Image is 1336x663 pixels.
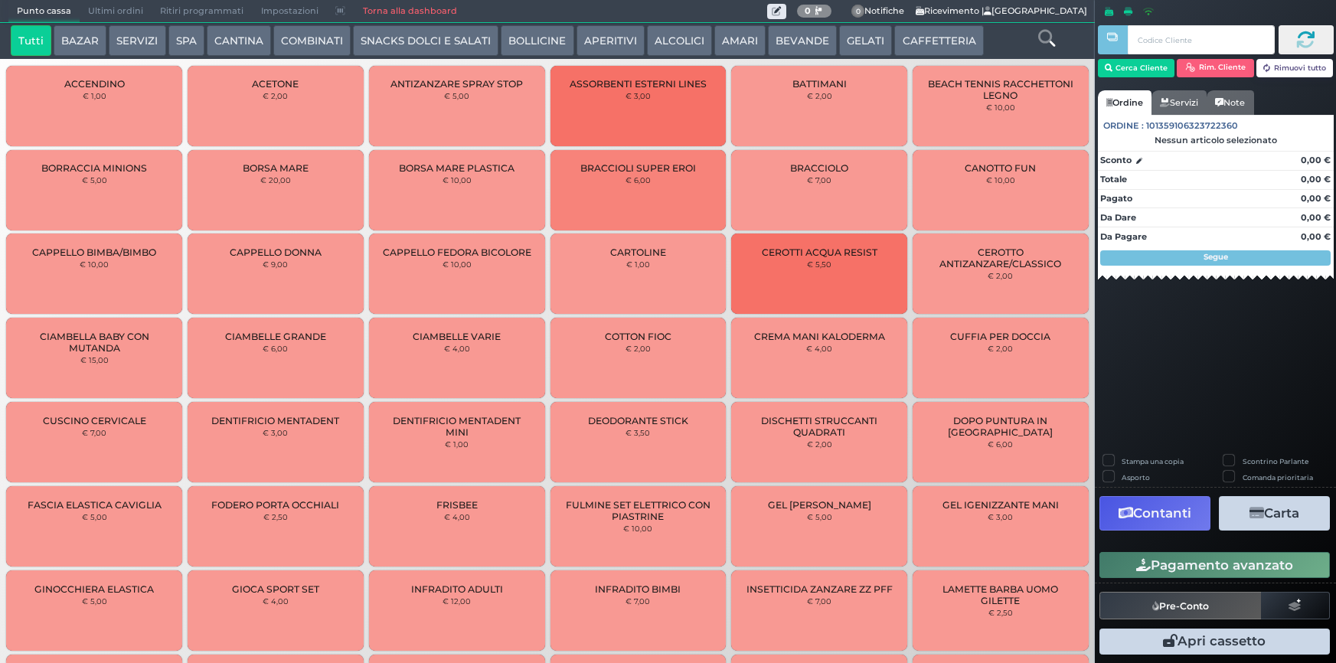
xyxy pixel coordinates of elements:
[34,583,154,595] span: GINOCCHIERA ELASTICA
[232,583,319,595] span: GIOCA SPORT SET
[807,260,831,269] small: € 5,50
[805,5,811,16] b: 0
[768,25,837,56] button: BEVANDE
[807,91,832,100] small: € 2,00
[1103,119,1144,132] span: Ordine :
[988,608,1013,617] small: € 2,50
[926,583,1076,606] span: LAMETTE BARBA UOMO GILETTE
[43,415,146,426] span: CUSCINO CERVICALE
[80,355,109,364] small: € 15,00
[1100,174,1127,185] strong: Totale
[152,1,252,22] span: Ritiri programmati
[211,499,339,511] span: FODERO PORTA OCCHIALI
[988,512,1013,521] small: € 3,00
[82,175,107,185] small: € 5,00
[926,247,1076,269] span: CEROTTO ANTIZANZARE/CLASSICO
[260,175,291,185] small: € 20,00
[263,596,289,606] small: € 4,00
[353,25,498,56] button: SNACKS DOLCI E SALATI
[64,78,125,90] span: ACCENDINO
[382,415,532,438] span: DENTIFRICIO MENTADENT MINI
[746,583,893,595] span: INSETTICIDA ZANZARE ZZ PFF
[807,512,832,521] small: € 5,00
[986,103,1015,112] small: € 10,00
[988,271,1013,280] small: € 2,00
[626,260,650,269] small: € 1,00
[1207,90,1253,115] a: Note
[1243,472,1313,482] label: Comanda prioritaria
[1146,119,1238,132] span: 101359106323722360
[626,344,651,353] small: € 2,00
[1177,59,1254,77] button: Rim. Cliente
[11,25,51,56] button: Tutti
[806,344,832,353] small: € 4,00
[1098,59,1175,77] button: Cerca Cliente
[790,162,848,174] span: BRACCIOLO
[1100,212,1136,223] strong: Da Dare
[273,25,351,56] button: COMBINATI
[82,596,107,606] small: € 5,00
[588,415,688,426] span: DEODORANTE STICK
[1122,456,1184,466] label: Stampa una copia
[986,175,1015,185] small: € 10,00
[1098,90,1151,115] a: Ordine
[605,331,671,342] span: COTTON FIOC
[445,439,469,449] small: € 1,00
[1100,231,1147,242] strong: Da Pagare
[263,260,288,269] small: € 9,00
[926,78,1076,101] span: BEACH TENNIS RACCHETTONI LEGNO
[942,499,1059,511] span: GEL IGENIZZANTE MANI
[807,596,831,606] small: € 7,00
[1204,252,1228,262] strong: Segue
[19,331,169,354] span: CIAMBELLA BABY CON MUTANDA
[82,428,106,437] small: € 7,00
[1301,193,1331,204] strong: 0,00 €
[610,247,666,258] span: CARTOLINE
[399,162,514,174] span: BORSA MARE PLASTICA
[1301,231,1331,242] strong: 0,00 €
[354,1,465,22] a: Torna alla dashboard
[390,78,523,90] span: ANTIZANZARE SPRAY STOP
[563,499,713,522] span: FULMINE SET ELETTRICO CON PIASTRINE
[1128,25,1274,54] input: Codice Cliente
[839,25,892,56] button: GELATI
[1243,456,1308,466] label: Scontrino Parlante
[207,25,271,56] button: CANTINA
[1100,193,1132,204] strong: Pagato
[383,247,531,258] span: CAPPELLO FEDORA BICOLORE
[807,439,832,449] small: € 2,00
[28,499,162,511] span: FASCIA ELASTICA CAVIGLIA
[626,175,651,185] small: € 6,00
[263,344,288,353] small: € 6,00
[807,175,831,185] small: € 7,00
[252,78,299,90] span: ACETONE
[1301,174,1331,185] strong: 0,00 €
[411,583,503,595] span: INFRADITO ADULTI
[1301,155,1331,165] strong: 0,00 €
[83,91,106,100] small: € 1,00
[444,344,470,353] small: € 4,00
[754,331,885,342] span: CREMA MANI KALODERMA
[80,1,152,22] span: Ultimi ordini
[80,260,109,269] small: € 10,00
[501,25,573,56] button: BOLLICINE
[988,439,1013,449] small: € 6,00
[211,415,339,426] span: DENTIFRICIO MENTADENT
[253,1,327,22] span: Impostazioni
[647,25,712,56] button: ALCOLICI
[230,247,322,258] span: CAPPELLO DONNA
[444,91,469,100] small: € 5,00
[1256,59,1334,77] button: Rimuovi tutto
[965,162,1036,174] span: CANOTTO FUN
[1151,90,1207,115] a: Servizi
[580,162,696,174] span: BRACCIOLI SUPER EROI
[1099,552,1330,578] button: Pagamento avanzato
[851,5,865,18] span: 0
[894,25,983,56] button: CAFFETTERIA
[1098,135,1334,145] div: Nessun articolo selezionato
[225,331,326,342] span: CIAMBELLE GRANDE
[950,331,1050,342] span: CUFFIA PER DOCCIA
[1301,212,1331,223] strong: 0,00 €
[243,162,309,174] span: BORSA MARE
[443,175,472,185] small: € 10,00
